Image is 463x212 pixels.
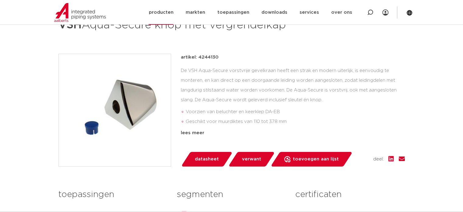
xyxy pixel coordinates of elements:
h3: toepassingen [58,189,168,201]
h1: Aqua-Secure knop met vergrendelkap [58,16,287,34]
span: toevoegen aan lijst [293,154,339,164]
p: artikel: 4244130 [181,54,219,61]
span: datasheet [195,154,219,164]
h3: certificaten [295,189,405,201]
a: datasheet [181,152,233,167]
li: Geschikt voor muurdiktes van 110 tot 378 mm [186,117,405,127]
div: lees meer [181,129,405,137]
strong: VSH [58,20,82,31]
span: verwant [242,154,261,164]
span: deel: [373,156,384,163]
img: Product Image for VSH Aqua-Secure knop met vergrendelkap [59,54,171,166]
div: De VSH Aqua-Secure vorstvrije gevelkraan heeft een strak en modern uiterlijk, is eenvoudig te mon... [181,66,405,127]
li: Voorzien van beluchter en keerklep DA-EB [186,107,405,117]
h3: segmenten [177,189,286,201]
a: verwant [228,152,275,167]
